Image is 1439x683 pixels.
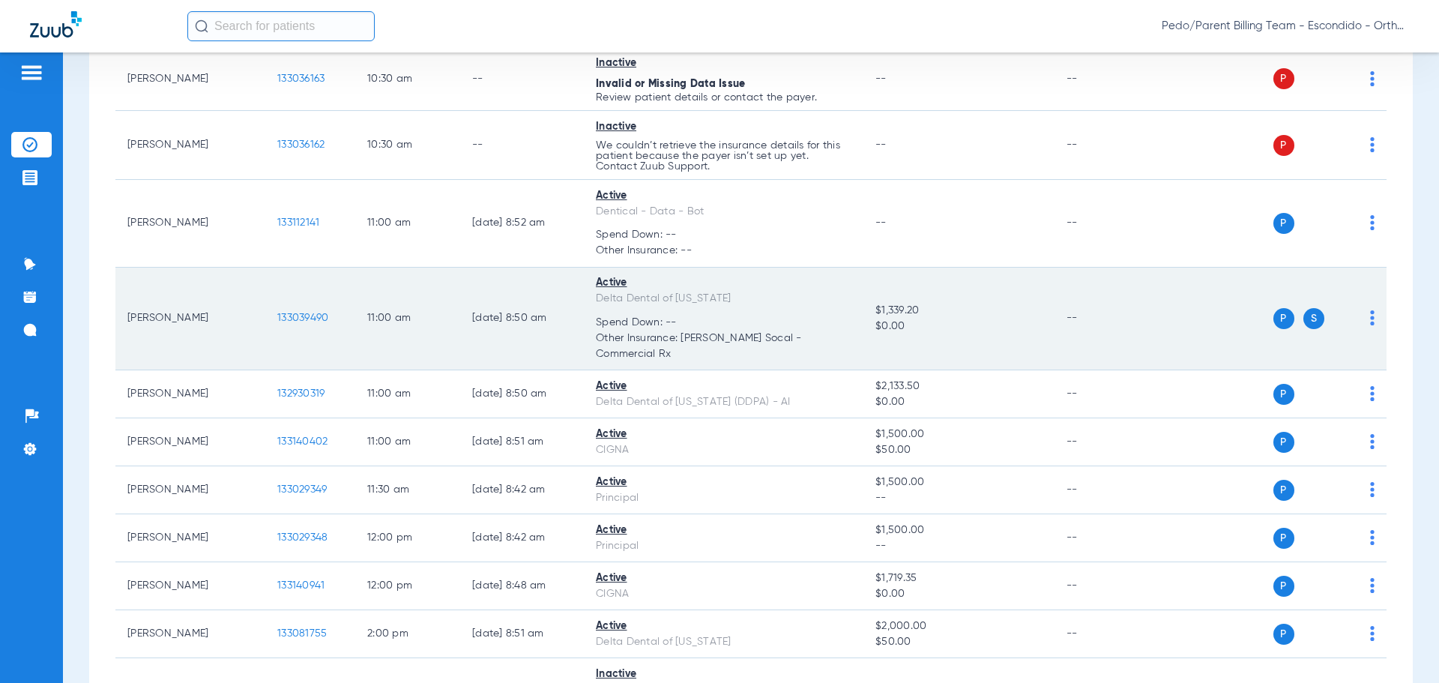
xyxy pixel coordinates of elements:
img: Zuub Logo [30,11,82,37]
td: 10:30 AM [355,47,460,111]
td: [PERSON_NAME] [115,418,265,466]
td: 11:30 AM [355,466,460,514]
span: 133029348 [277,532,328,543]
img: group-dot-blue.svg [1370,434,1375,449]
td: -- [1055,418,1156,466]
div: Active [596,523,851,538]
iframe: Chat Widget [1364,611,1439,683]
td: -- [460,47,584,111]
span: 133036162 [277,139,325,150]
span: Spend Down: -- [596,315,851,331]
td: 11:00 AM [355,418,460,466]
span: Other Insurance: -- [596,243,851,259]
span: 133039490 [277,313,328,323]
span: P [1273,213,1294,234]
td: -- [460,111,584,180]
p: We couldn’t retrieve the insurance details for this patient because the payer isn’t set up yet. C... [596,140,851,172]
div: Active [596,475,851,490]
div: Inactive [596,667,851,682]
td: -- [1055,268,1156,371]
div: Active [596,275,851,291]
td: 11:00 AM [355,180,460,268]
span: 133140402 [277,436,328,447]
td: -- [1055,466,1156,514]
span: Invalid or Missing Data Issue [596,79,745,89]
span: 133140941 [277,580,325,591]
div: Principal [596,538,851,554]
span: 133081755 [277,628,327,639]
td: -- [1055,562,1156,610]
span: $2,133.50 [875,379,1042,394]
td: -- [1055,610,1156,658]
td: -- [1055,47,1156,111]
div: Delta Dental of [US_STATE] [596,291,851,307]
img: group-dot-blue.svg [1370,215,1375,230]
td: [DATE] 8:50 AM [460,268,584,371]
span: P [1273,135,1294,156]
span: $1,500.00 [875,427,1042,442]
td: 11:00 AM [355,268,460,371]
span: -- [875,139,887,150]
td: [PERSON_NAME] [115,111,265,180]
span: P [1273,480,1294,501]
span: 133036163 [277,73,325,84]
td: [PERSON_NAME] [115,562,265,610]
div: Active [596,188,851,204]
td: [DATE] 8:42 AM [460,514,584,562]
td: 12:00 PM [355,562,460,610]
td: [PERSON_NAME] [115,466,265,514]
td: [PERSON_NAME] [115,268,265,371]
div: Dentical - Data - Bot [596,204,851,220]
td: 2:00 PM [355,610,460,658]
p: Review patient details or contact the payer. [596,92,851,103]
div: Inactive [596,55,851,71]
span: P [1273,68,1294,89]
span: $0.00 [875,319,1042,334]
span: 133029349 [277,484,327,495]
td: [DATE] 8:52 AM [460,180,584,268]
td: -- [1055,370,1156,418]
div: Active [596,619,851,634]
span: $2,000.00 [875,619,1042,634]
div: Active [596,571,851,586]
span: $1,719.35 [875,571,1042,586]
span: 133112141 [277,217,319,228]
span: -- [875,73,887,84]
td: [PERSON_NAME] [115,47,265,111]
td: [PERSON_NAME] [115,610,265,658]
td: -- [1055,111,1156,180]
td: 10:30 AM [355,111,460,180]
span: P [1273,624,1294,645]
td: -- [1055,514,1156,562]
img: group-dot-blue.svg [1370,578,1375,593]
span: -- [875,538,1042,554]
span: Spend Down: -- [596,227,851,243]
span: Pedo/Parent Billing Team - Escondido - Ortho | The Super Dentists [1162,19,1409,34]
td: [DATE] 8:51 AM [460,610,584,658]
td: [PERSON_NAME] [115,514,265,562]
input: Search for patients [187,11,375,41]
div: Active [596,427,851,442]
span: $1,500.00 [875,523,1042,538]
span: Other Insurance: [PERSON_NAME] Socal - Commercial Rx [596,331,851,362]
span: $1,500.00 [875,475,1042,490]
td: [DATE] 8:51 AM [460,418,584,466]
span: P [1273,576,1294,597]
span: 132930319 [277,388,325,399]
div: Inactive [596,119,851,135]
span: P [1273,308,1294,329]
div: Principal [596,490,851,506]
td: [PERSON_NAME] [115,180,265,268]
img: group-dot-blue.svg [1370,386,1375,401]
td: 11:00 AM [355,370,460,418]
span: $0.00 [875,394,1042,410]
img: group-dot-blue.svg [1370,71,1375,86]
div: Delta Dental of [US_STATE] [596,634,851,650]
span: $50.00 [875,442,1042,458]
div: Delta Dental of [US_STATE] (DDPA) - AI [596,394,851,410]
span: $0.00 [875,586,1042,602]
div: CIGNA [596,586,851,602]
img: group-dot-blue.svg [1370,137,1375,152]
span: S [1303,308,1324,329]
